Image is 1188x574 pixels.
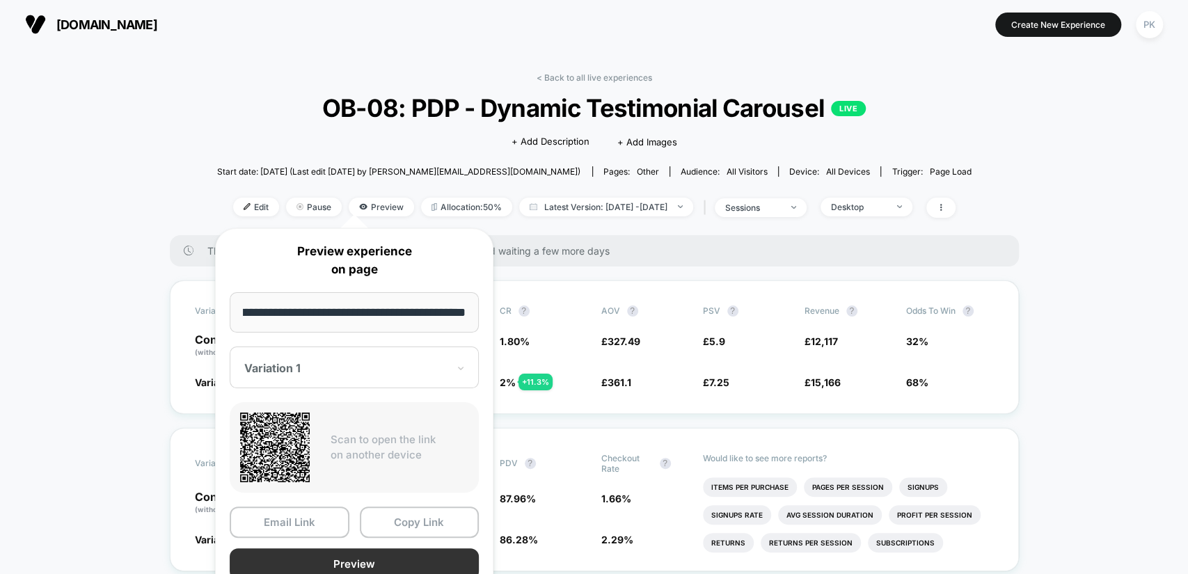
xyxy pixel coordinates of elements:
span: Odds to Win [906,305,983,317]
button: PK [1132,10,1167,39]
img: end [897,205,902,208]
span: 2 % [500,376,516,388]
img: Visually logo [25,14,46,35]
span: 86.28 % [500,534,538,545]
span: other [637,166,659,177]
span: £ [703,335,725,347]
span: £ [601,376,631,388]
p: Control [195,491,283,515]
span: All Visitors [727,166,768,177]
li: Signups [899,477,947,497]
span: Device: [778,166,880,177]
button: ? [627,305,638,317]
span: + Add Description [512,135,589,149]
span: Variation 1 [195,534,244,545]
p: LIVE [831,101,866,116]
span: 1.66 % [601,493,631,504]
button: Copy Link [360,507,480,538]
img: rebalance [431,203,437,211]
span: Edit [233,198,279,216]
span: 361.1 [608,376,631,388]
button: ? [963,305,974,317]
li: Profit Per Session [889,505,981,525]
span: Preview [349,198,414,216]
span: £ [805,335,838,347]
span: 68% [906,376,928,388]
div: + 11.3 % [518,374,553,390]
span: (without changes) [195,505,258,513]
span: 15,166 [811,376,841,388]
li: Returns [703,533,754,552]
span: Page Load [929,166,971,177]
span: 327.49 [608,335,640,347]
p: Scan to open the link on another device [331,432,468,463]
span: £ [601,335,640,347]
div: PK [1136,11,1163,38]
span: 2.29 % [601,534,633,545]
p: Preview experience on page [230,243,479,278]
p: Control [195,334,283,358]
div: sessions [725,202,781,213]
span: PSV [703,305,720,316]
div: Audience: [681,166,768,177]
span: Variation [195,453,271,474]
a: < Back to all live experiences [537,72,652,83]
span: 1.80 % [500,335,530,347]
span: 5.9 [709,335,725,347]
img: end [678,205,683,208]
button: ? [525,458,536,469]
button: ? [727,305,738,317]
span: 7.25 [709,376,729,388]
li: Avg Session Duration [778,505,882,525]
span: PDV [500,458,518,468]
span: (without changes) [195,348,258,356]
span: 32% [906,335,928,347]
li: Signups Rate [703,505,771,525]
span: 87.96 % [500,493,536,504]
span: OB-08: PDP - Dynamic Testimonial Carousel [255,93,933,122]
span: Start date: [DATE] (Last edit [DATE] by [PERSON_NAME][EMAIL_ADDRESS][DOMAIN_NAME]) [217,166,580,177]
button: ? [846,305,857,317]
span: Variation [195,305,271,317]
span: Checkout Rate [601,453,653,474]
span: | [700,198,715,218]
img: end [296,203,303,210]
button: [DOMAIN_NAME] [21,13,161,35]
div: Desktop [831,202,887,212]
img: edit [244,203,251,210]
img: calendar [530,203,537,210]
span: + Add Images [617,136,677,148]
div: Pages: [603,166,659,177]
span: £ [805,376,841,388]
span: £ [703,376,729,388]
span: Pause [286,198,342,216]
span: Latest Version: [DATE] - [DATE] [519,198,693,216]
button: ? [518,305,530,317]
li: Returns Per Session [761,533,861,552]
li: Items Per Purchase [703,477,797,497]
span: Revenue [805,305,839,316]
button: Email Link [230,507,349,538]
li: Pages Per Session [804,477,892,497]
span: [DOMAIN_NAME] [56,17,157,32]
button: Create New Experience [995,13,1121,37]
span: Variation 1 [195,376,244,388]
button: ? [660,458,671,469]
span: There are still no statistically significant results. We recommend waiting a few more days [207,245,991,257]
p: Would like to see more reports? [703,453,994,463]
img: end [791,206,796,209]
li: Subscriptions [868,533,943,552]
span: AOV [601,305,620,316]
span: all devices [826,166,870,177]
span: Allocation: 50% [421,198,512,216]
span: 12,117 [811,335,838,347]
div: Trigger: [892,166,971,177]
